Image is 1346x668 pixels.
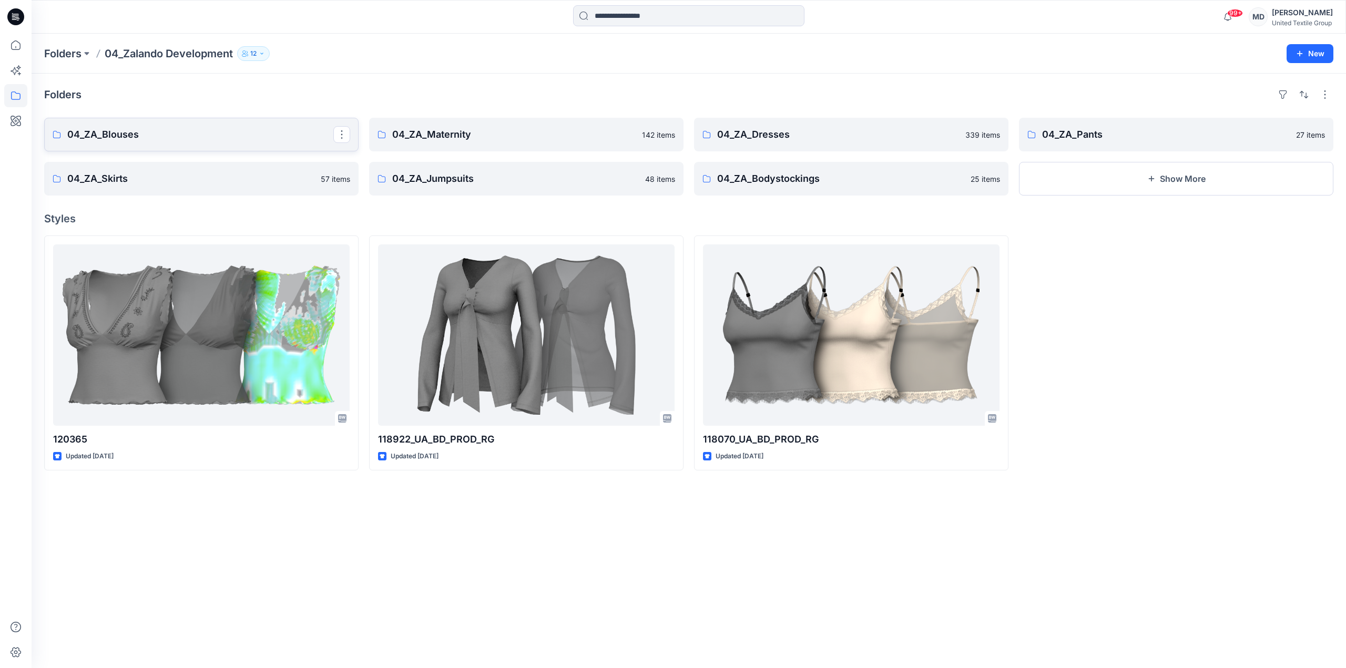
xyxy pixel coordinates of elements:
a: 118070_UA_BD_PROD_RG [703,244,1000,426]
a: 04_ZA_Skirts57 items [44,162,359,196]
button: 12 [237,46,270,61]
div: United Textile Group [1272,19,1333,27]
p: 04_Zalando Development [105,46,233,61]
p: 118070_UA_BD_PROD_RG [703,432,1000,447]
a: Folders [44,46,81,61]
p: 339 items [965,129,1000,140]
a: 04_ZA_Maternity142 items [369,118,684,151]
p: 27 items [1296,129,1325,140]
p: 04_ZA_Bodystockings [717,171,964,186]
p: 25 items [971,173,1000,184]
button: Show More [1019,162,1333,196]
h4: Styles [44,212,1333,225]
h4: Folders [44,88,81,101]
p: 04_ZA_Blouses [67,127,333,142]
a: 04_ZA_Dresses339 items [694,118,1008,151]
p: Updated [DATE] [716,451,763,462]
a: 04_ZA_Bodystockings25 items [694,162,1008,196]
p: Updated [DATE] [391,451,439,462]
p: 57 items [321,173,350,184]
p: 04_ZA_Skirts [67,171,314,186]
a: 120365 [53,244,350,426]
button: New [1287,44,1333,63]
p: 04_ZA_Pants [1042,127,1290,142]
span: 99+ [1227,9,1243,17]
p: 142 items [642,129,675,140]
a: 04_ZA_Blouses [44,118,359,151]
p: 12 [250,48,257,59]
div: MD [1249,7,1268,26]
p: 04_ZA_Maternity [392,127,636,142]
p: 118922_UA_BD_PROD_RG [378,432,675,447]
p: 120365 [53,432,350,447]
p: 04_ZA_Jumpsuits [392,171,639,186]
p: 04_ZA_Dresses [717,127,959,142]
a: 04_ZA_Pants27 items [1019,118,1333,151]
a: 118922_UA_BD_PROD_RG [378,244,675,426]
p: Updated [DATE] [66,451,114,462]
div: [PERSON_NAME] [1272,6,1333,19]
a: 04_ZA_Jumpsuits48 items [369,162,684,196]
p: 48 items [645,173,675,184]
